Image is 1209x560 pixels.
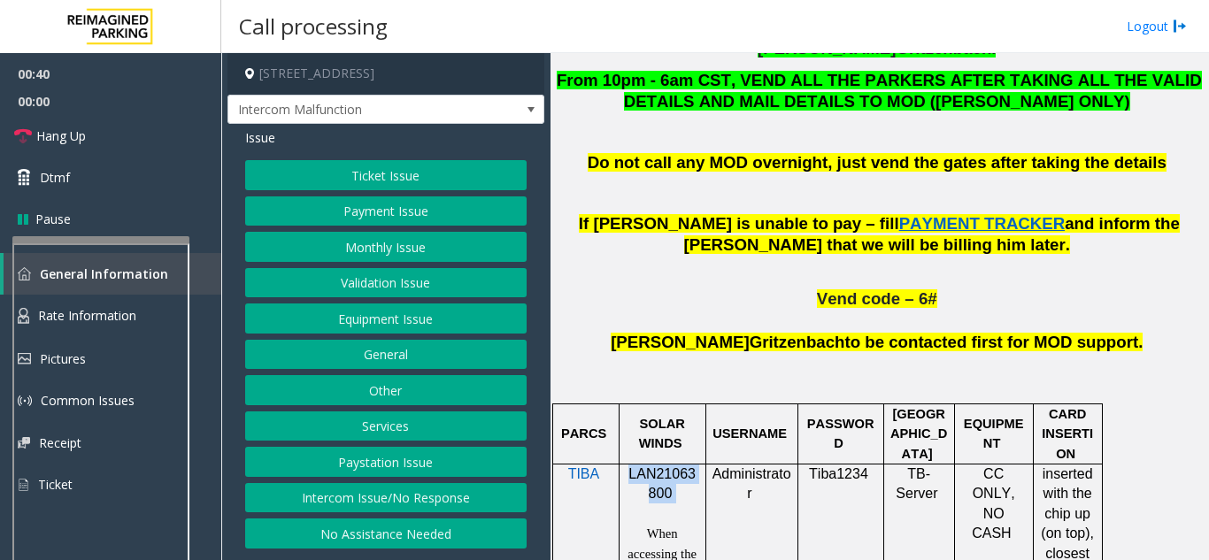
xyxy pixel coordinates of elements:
[588,153,1167,172] span: Do not call any MOD overnight, just vend the gates after taking the details
[245,411,527,441] button: Services
[568,466,600,481] span: TIBA
[899,218,1066,232] a: PAYMENT TRACKER
[245,128,275,147] span: Issue
[245,447,527,477] button: Paystation Issue
[245,303,527,334] button: Equipment Issue
[557,71,1202,111] span: From 10pm - 6am CST, VEND ALL THE PARKERS AFTER TAKING ALL THE VALID DETAILS AND MAIL DETAILS TO ...
[712,426,787,441] span: USERNAME
[1042,407,1093,461] span: CARD INSERTION
[245,375,527,405] button: Other
[809,466,868,481] span: Tiba1234
[907,466,925,481] span: TB
[35,210,71,228] span: Pause
[40,168,70,187] span: Dtmf
[245,518,527,548] button: No Assistance Needed
[561,426,606,441] span: PARCS
[4,253,221,295] a: General Information
[807,417,874,450] span: PASSWORD
[227,53,544,95] h4: [STREET_ADDRESS]
[611,333,750,351] span: [PERSON_NAME]
[230,4,397,48] h3: Call processing
[899,214,1066,233] span: PAYMENT TRACKER
[245,232,527,262] button: Monthly Issue
[1127,17,1187,35] a: Logout
[245,483,527,513] button: Intercom Issue/No Response
[964,417,1024,450] span: EQUIPMENT
[228,96,481,124] span: Intercom Malfunction
[1173,17,1187,35] img: logout
[245,196,527,226] button: Payment Issue
[817,289,937,308] span: Vend code – 6#
[890,407,947,461] span: [GEOGRAPHIC_DATA]
[579,214,899,233] span: If [PERSON_NAME] is unable to pay – fill
[750,333,845,351] span: Gritzenbach
[568,467,600,481] a: TIBA
[245,160,527,190] button: Ticket Issue
[36,127,86,145] span: Hang Up
[844,333,1143,351] span: to be contacted first for MOD support.
[639,417,685,450] span: SOLAR WINDS
[684,214,1180,255] span: and inform the [PERSON_NAME] that we will be billing him later.
[245,340,527,370] button: General
[245,268,527,298] button: Validation Issue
